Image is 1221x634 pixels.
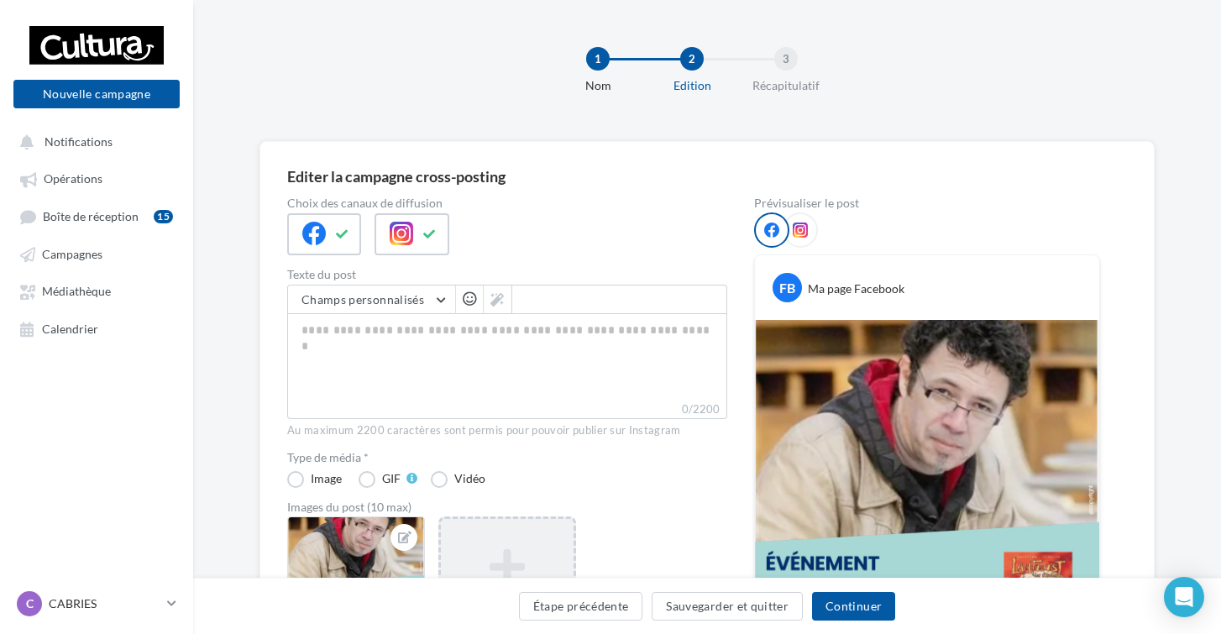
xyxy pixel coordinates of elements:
div: Nom [544,77,652,94]
a: Calendrier [10,313,183,343]
div: Open Intercom Messenger [1164,577,1204,617]
div: Images du post (10 max) [287,501,727,513]
label: Type de média * [287,452,727,464]
div: Prévisualiser le post [754,197,1100,209]
div: 2 [680,47,704,71]
div: Image [311,473,342,485]
div: 3 [774,47,798,71]
span: Médiathèque [42,285,111,299]
span: Champs personnalisés [301,292,424,307]
span: Opérations [44,172,102,186]
button: Étape précédente [519,592,643,621]
div: Edition [638,77,746,94]
a: Médiathèque [10,275,183,306]
a: Campagnes [10,238,183,269]
div: Vidéo [454,473,485,485]
label: Texte du post [287,269,727,280]
div: 1 [586,47,610,71]
span: Campagnes [42,247,102,261]
div: Au maximum 2200 caractères sont permis pour pouvoir publier sur Instagram [287,423,727,438]
div: Ma page Facebook [808,280,904,297]
button: Nouvelle campagne [13,80,180,108]
label: 0/2200 [287,401,727,419]
span: Boîte de réception [43,209,139,223]
label: Choix des canaux de diffusion [287,197,727,209]
a: Opérations [10,163,183,193]
span: Calendrier [42,322,98,336]
div: 15 [154,210,173,223]
button: Sauvegarder et quitter [652,592,803,621]
div: Récapitulatif [732,77,840,94]
div: GIF [382,473,401,485]
a: Boîte de réception15 [10,201,183,232]
button: Continuer [812,592,895,621]
p: CABRIES [49,595,160,612]
div: Editer la campagne cross-posting [287,169,506,184]
button: Notifications [10,126,176,156]
span: C [26,595,34,612]
button: Champs personnalisés [288,286,455,314]
div: FB [773,273,802,302]
span: Notifications [45,134,113,149]
a: C CABRIES [13,588,180,620]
